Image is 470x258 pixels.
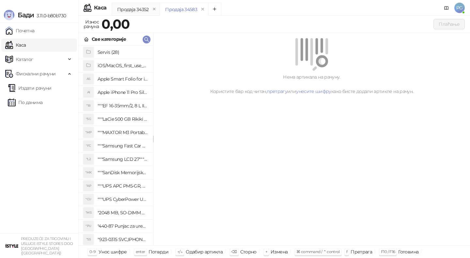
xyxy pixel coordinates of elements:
[8,96,42,109] a: По данима
[98,167,148,178] h4: """SanDisk Memorijska kartica 256GB microSDXC sa SD adapterom SDSQXA1-256G-GN6MA - Extreme PLUS, ...
[83,154,94,164] div: "L2
[79,46,153,245] div: grid
[5,38,26,52] a: Каса
[198,7,207,12] button: remove
[296,88,331,94] a: унесите шифру
[83,234,94,245] div: "S5
[240,248,257,256] div: Сторно
[98,234,148,245] h4: "923-0315 SVC,IPHONE 5/5S BATTERY REMOVAL TRAY Držač za iPhone sa kojim se otvara display
[83,194,94,205] div: "CU
[83,127,94,138] div: "MP
[98,87,148,98] h4: Apple iPhone 11 Pro Silicone Case - Black
[231,249,237,254] span: ⌫
[92,36,126,43] div: Све категорије
[381,249,395,254] span: F10 / F16
[98,207,148,218] h4: "2048 MB, SO-DIMM DDRII, 667 MHz, Napajanje 1,8 0,1 V, Latencija CL5"
[8,82,52,95] a: Издати рачуни
[165,6,197,13] div: Продаја 34583
[94,5,106,10] div: Каса
[83,181,94,191] div: "AP
[98,141,148,151] h4: """Samsung Fast Car Charge Adapter, brzi auto punja_, boja crna"""
[16,53,33,66] span: Каталог
[346,249,347,254] span: f
[454,3,465,13] span: PG
[98,47,148,57] h4: Servis (28)
[433,19,465,29] button: Плаћање
[89,249,95,254] span: 0-9
[34,13,66,19] span: 3.11.0-b80b730
[149,248,169,256] div: Потврди
[21,236,73,255] small: PREDUZEĆE ZA TRGOVINU I USLUGE ISTYLE STORES DOO [GEOGRAPHIC_DATA] ([GEOGRAPHIC_DATA])
[83,87,94,98] div: AI
[5,24,35,37] a: Почетна
[98,74,148,84] h4: Apple Smart Folio for iPad mini (A17 Pro) - Sage
[398,248,418,256] div: Готовина
[83,141,94,151] div: "FC
[208,3,221,16] button: Add tab
[5,239,18,252] img: 64x64-companyLogo-77b92cf4-9946-4f36-9751-bf7bb5fd2c7d.png
[186,248,223,256] div: Одабир артикла
[98,100,148,111] h4: """EF 16-35mm/2, 8 L III USM"""
[83,100,94,111] div: "18
[98,114,148,124] h4: """LaCie 500 GB Rikiki USB 3.0 / Ultra Compact & Resistant aluminum / USB 3.0 / 2.5"""""""
[98,181,148,191] h4: """UPS APC PM5-GR, Essential Surge Arrest,5 utic_nica"""
[296,249,340,254] span: ⌘ command / ⌃ control
[16,67,55,80] span: Фискални рачуни
[271,248,288,256] div: Измена
[99,248,127,256] div: Унос шифре
[83,167,94,178] div: "MK
[265,249,267,254] span: +
[267,88,287,94] a: претрагу
[83,114,94,124] div: "5G
[83,221,94,231] div: "PU
[177,249,182,254] span: ↑/↓
[83,74,94,84] div: AS
[136,249,145,254] span: enter
[441,3,452,13] a: Документација
[117,6,149,13] div: Продаја 34352
[98,60,148,71] h4: iOS/MacOS_first_use_assistance (4)
[150,7,159,12] button: remove
[98,154,148,164] h4: """Samsung LCD 27"""" C27F390FHUXEN"""
[98,127,148,138] h4: """MAXTOR M3 Portable 2TB 2.5"""" crni eksterni hard disk HX-M201TCB/GM"""
[351,248,372,256] div: Претрага
[83,207,94,218] div: "MS
[18,11,34,19] span: Бади
[82,18,100,31] div: Износ рачуна
[161,73,462,95] div: Нема артикала на рачуну. Користите бар код читач, или како бисте додали артикле на рачун.
[98,221,148,231] h4: "440-87 Punjac za uredjaje sa micro USB portom 4/1, Stand."
[98,194,148,205] h4: """UPS CyberPower UT650EG, 650VA/360W , line-int., s_uko, desktop"""
[4,10,14,20] img: Logo
[102,16,130,32] strong: 0,00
